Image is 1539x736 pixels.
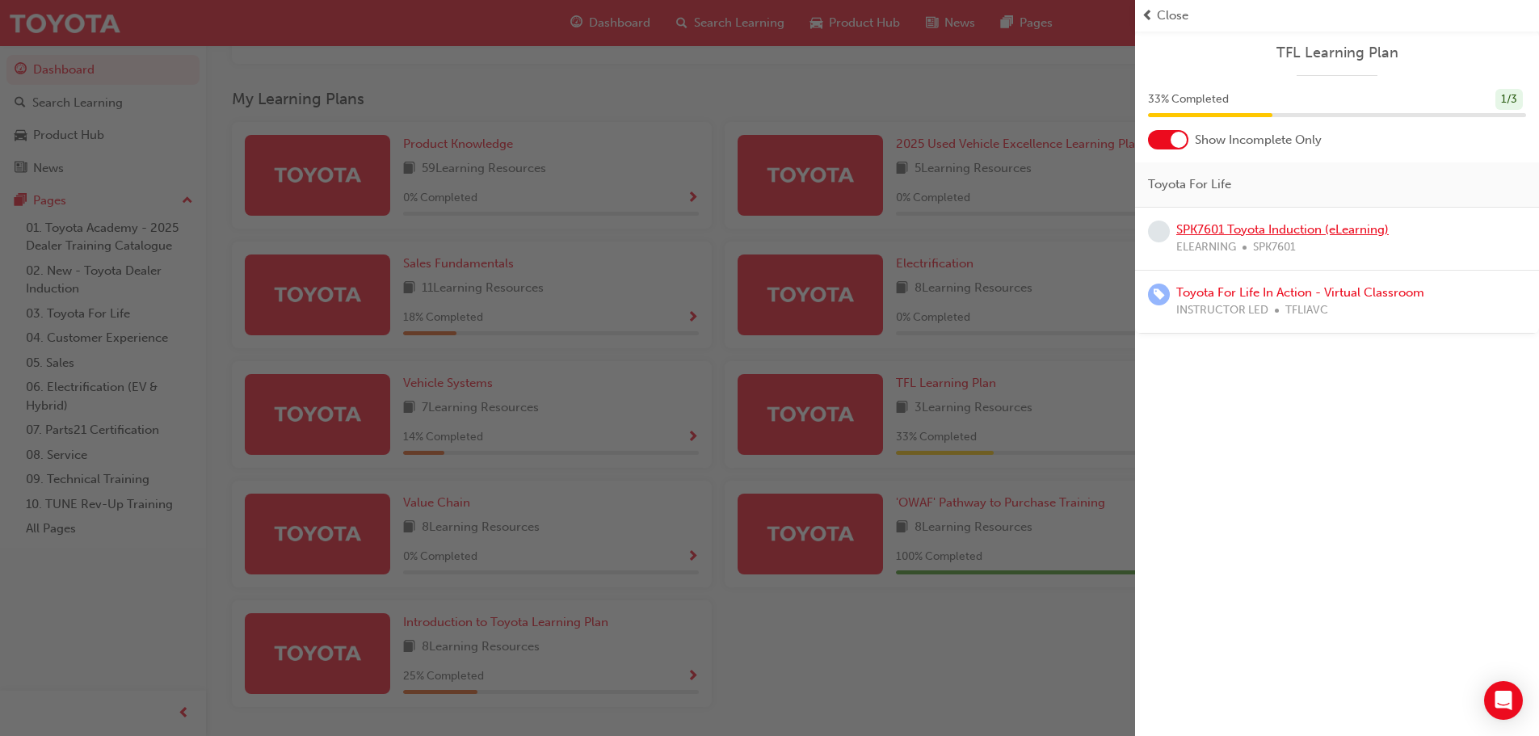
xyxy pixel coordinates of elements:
div: Open Intercom Messenger [1484,681,1523,720]
span: learningRecordVerb_NONE-icon [1148,221,1170,242]
a: SPK7601 Toyota Induction (eLearning) [1176,222,1389,237]
button: prev-iconClose [1142,6,1533,25]
span: Toyota For Life [1148,175,1231,194]
span: Show Incomplete Only [1195,131,1322,149]
a: TFL Learning Plan [1148,44,1526,62]
span: INSTRUCTOR LED [1176,301,1268,320]
span: ELEARNING [1176,238,1236,257]
span: 33 % Completed [1148,90,1229,109]
span: learningRecordVerb_ENROLL-icon [1148,284,1170,305]
div: 1 / 3 [1495,89,1523,111]
span: SPK7601 [1253,238,1296,257]
span: TFLIAVC [1285,301,1328,320]
span: Close [1157,6,1188,25]
a: Toyota For Life In Action - Virtual Classroom [1176,285,1424,300]
span: prev-icon [1142,6,1154,25]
